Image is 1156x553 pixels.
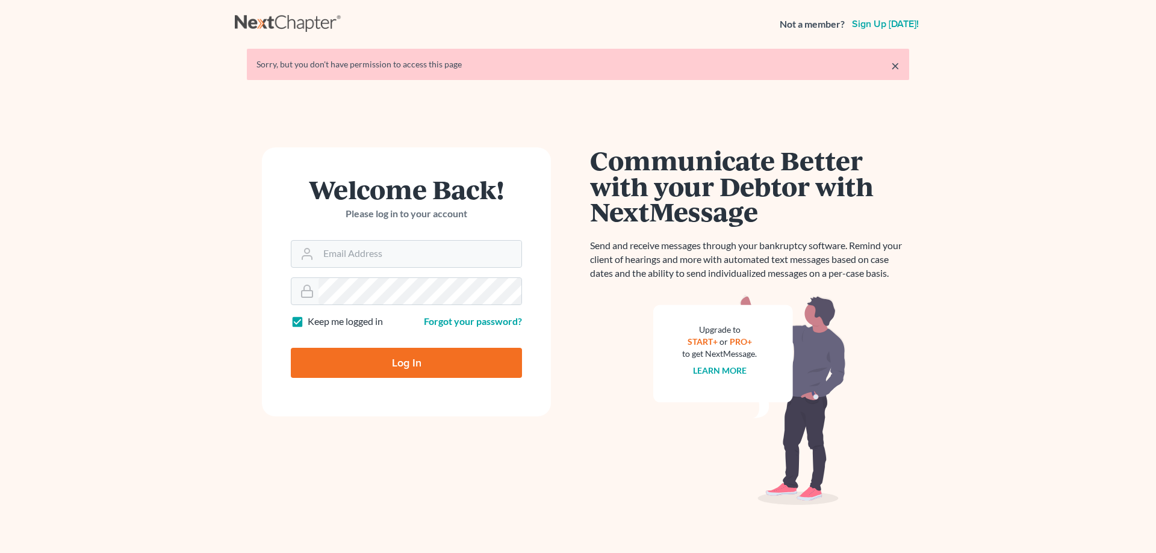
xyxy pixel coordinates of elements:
a: × [891,58,900,73]
div: Sorry, but you don't have permission to access this page [256,58,900,70]
a: Learn more [693,365,747,375]
h1: Welcome Back! [291,176,522,202]
a: Forgot your password? [424,315,522,327]
label: Keep me logged in [308,315,383,329]
div: Upgrade to [682,324,757,336]
span: or [719,336,728,347]
a: Sign up [DATE]! [850,19,921,29]
input: Email Address [319,241,521,267]
h1: Communicate Better with your Debtor with NextMessage [590,147,909,224]
p: Send and receive messages through your bankruptcy software. Remind your client of hearings and mo... [590,239,909,280]
div: to get NextMessage. [682,348,757,360]
p: Please log in to your account [291,207,522,221]
strong: Not a member? [780,17,845,31]
img: nextmessage_bg-59042aed3d76b12b5cd301f8e5b87938c9018125f34e5fa2b7a6b67550977c72.svg [653,295,846,505]
a: PRO+ [730,336,752,347]
a: START+ [688,336,718,347]
input: Log In [291,348,522,378]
